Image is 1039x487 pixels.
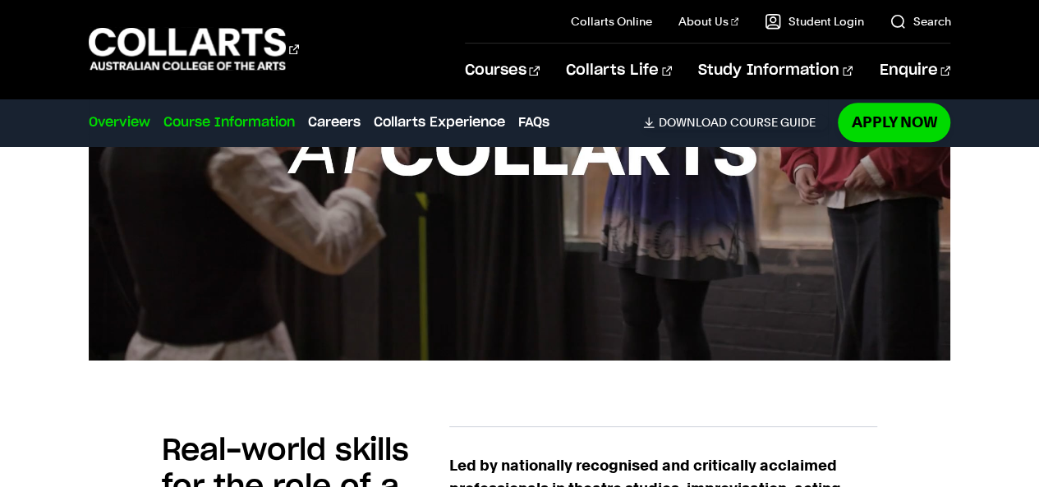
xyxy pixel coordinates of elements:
[698,44,853,98] a: Study Information
[89,113,150,132] a: Overview
[566,44,672,98] a: Collarts Life
[838,103,950,141] a: Apply Now
[879,44,950,98] a: Enquire
[643,115,828,130] a: DownloadCourse Guide
[518,113,549,132] a: FAQs
[678,13,739,30] a: About Us
[465,44,540,98] a: Courses
[571,13,652,30] a: Collarts Online
[308,113,361,132] a: Careers
[374,113,505,132] a: Collarts Experience
[890,13,950,30] a: Search
[658,115,726,130] span: Download
[163,113,295,132] a: Course Information
[765,13,863,30] a: Student Login
[89,25,299,72] div: Go to homepage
